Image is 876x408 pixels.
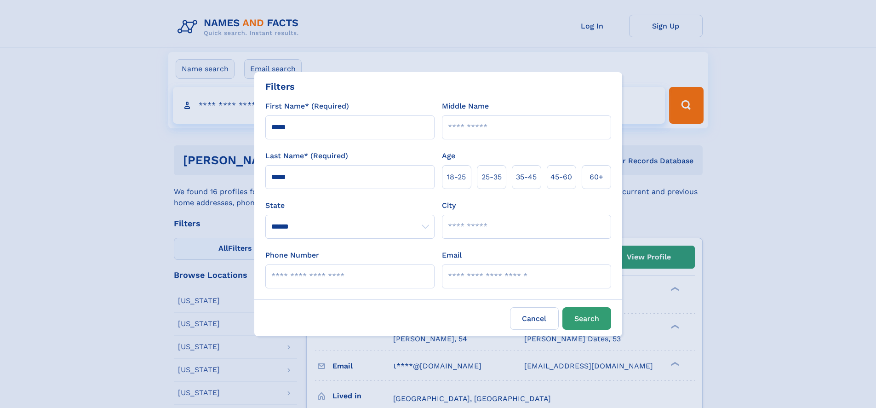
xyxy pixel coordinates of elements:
label: Cancel [510,307,559,330]
span: 60+ [590,172,603,183]
label: Phone Number [265,250,319,261]
label: Last Name* (Required) [265,150,348,161]
span: 35‑45 [516,172,537,183]
button: Search [562,307,611,330]
label: First Name* (Required) [265,101,349,112]
label: State [265,200,435,211]
label: City [442,200,456,211]
span: 45‑60 [550,172,572,183]
span: 25‑35 [481,172,502,183]
label: Middle Name [442,101,489,112]
label: Email [442,250,462,261]
div: Filters [265,80,295,93]
label: Age [442,150,455,161]
span: 18‑25 [447,172,466,183]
